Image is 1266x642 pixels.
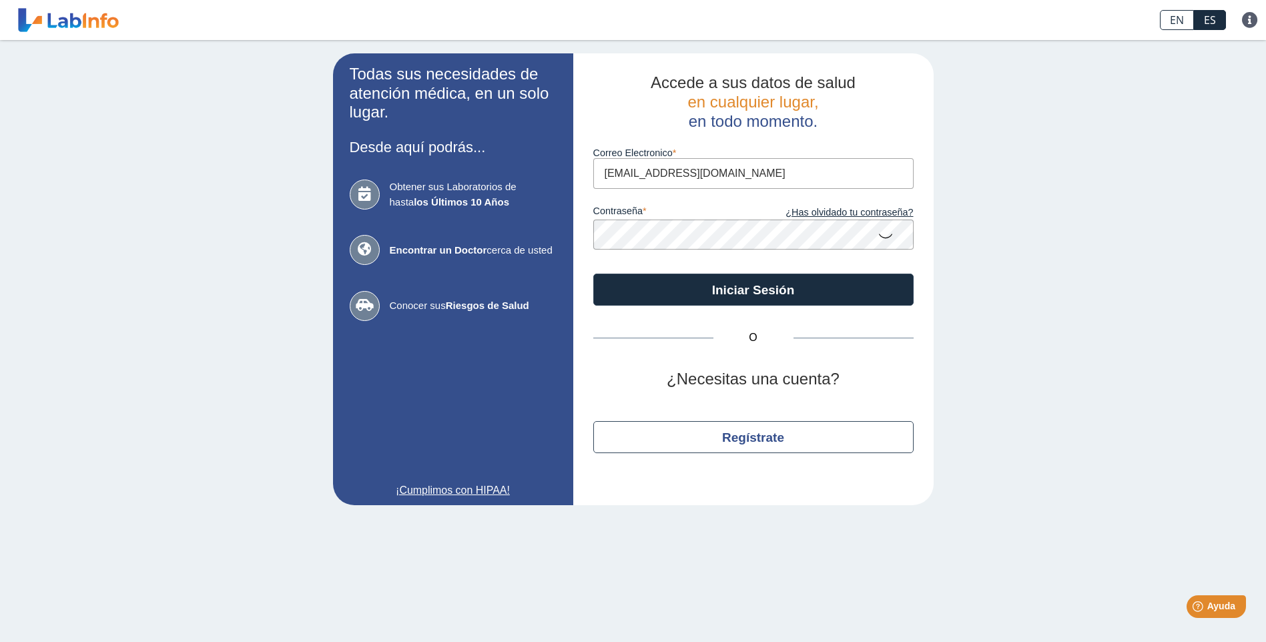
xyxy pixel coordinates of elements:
[350,139,557,155] h3: Desde aquí podrás...
[390,180,557,210] span: Obtener sus Laboratorios de hasta
[753,206,914,220] a: ¿Has olvidado tu contraseña?
[689,112,818,130] span: en todo momento.
[687,93,818,111] span: en cualquier lugar,
[593,274,914,306] button: Iniciar Sesión
[350,65,557,122] h2: Todas sus necesidades de atención médica, en un solo lugar.
[350,483,557,499] a: ¡Cumplimos con HIPAA!
[593,370,914,389] h2: ¿Necesitas una cuenta?
[390,244,487,256] b: Encontrar un Doctor
[593,206,753,220] label: contraseña
[1160,10,1194,30] a: EN
[414,196,509,208] b: los Últimos 10 Años
[713,330,794,346] span: O
[390,298,557,314] span: Conocer sus
[1147,590,1251,627] iframe: Help widget launcher
[593,421,914,453] button: Regístrate
[593,147,914,158] label: Correo Electronico
[651,73,856,91] span: Accede a sus datos de salud
[1194,10,1226,30] a: ES
[446,300,529,311] b: Riesgos de Salud
[390,243,557,258] span: cerca de usted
